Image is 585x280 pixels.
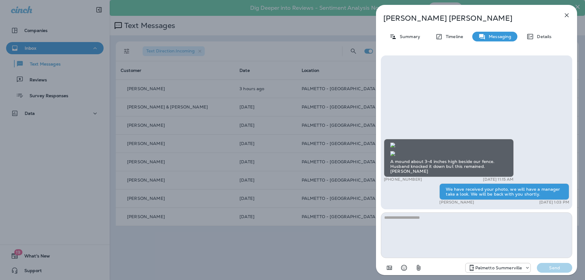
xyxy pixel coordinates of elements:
[534,34,551,39] p: Details
[383,262,395,274] button: Add in a premade template
[443,34,463,39] p: Timeline
[390,151,395,156] img: twilio-download
[397,34,420,39] p: Summary
[439,200,474,205] p: [PERSON_NAME]
[398,262,410,274] button: Select an emoji
[439,183,569,200] div: We have received your photo, we will have a manager take a look. We will be back with you shortly.
[384,177,422,182] p: [PHONE_NUMBER]
[384,139,514,177] div: A mound about 3-4 inches high beside our fence. Husband knocked it down but this remained. [PERSO...
[475,265,522,270] p: Palmetto Summerville
[483,177,513,182] p: [DATE] 11:15 AM
[486,34,511,39] p: Messaging
[539,200,569,205] p: [DATE] 1:03 PM
[390,143,395,147] img: twilio-download
[466,264,531,271] div: +1 (843) 594-2691
[383,14,550,23] p: [PERSON_NAME] [PERSON_NAME]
